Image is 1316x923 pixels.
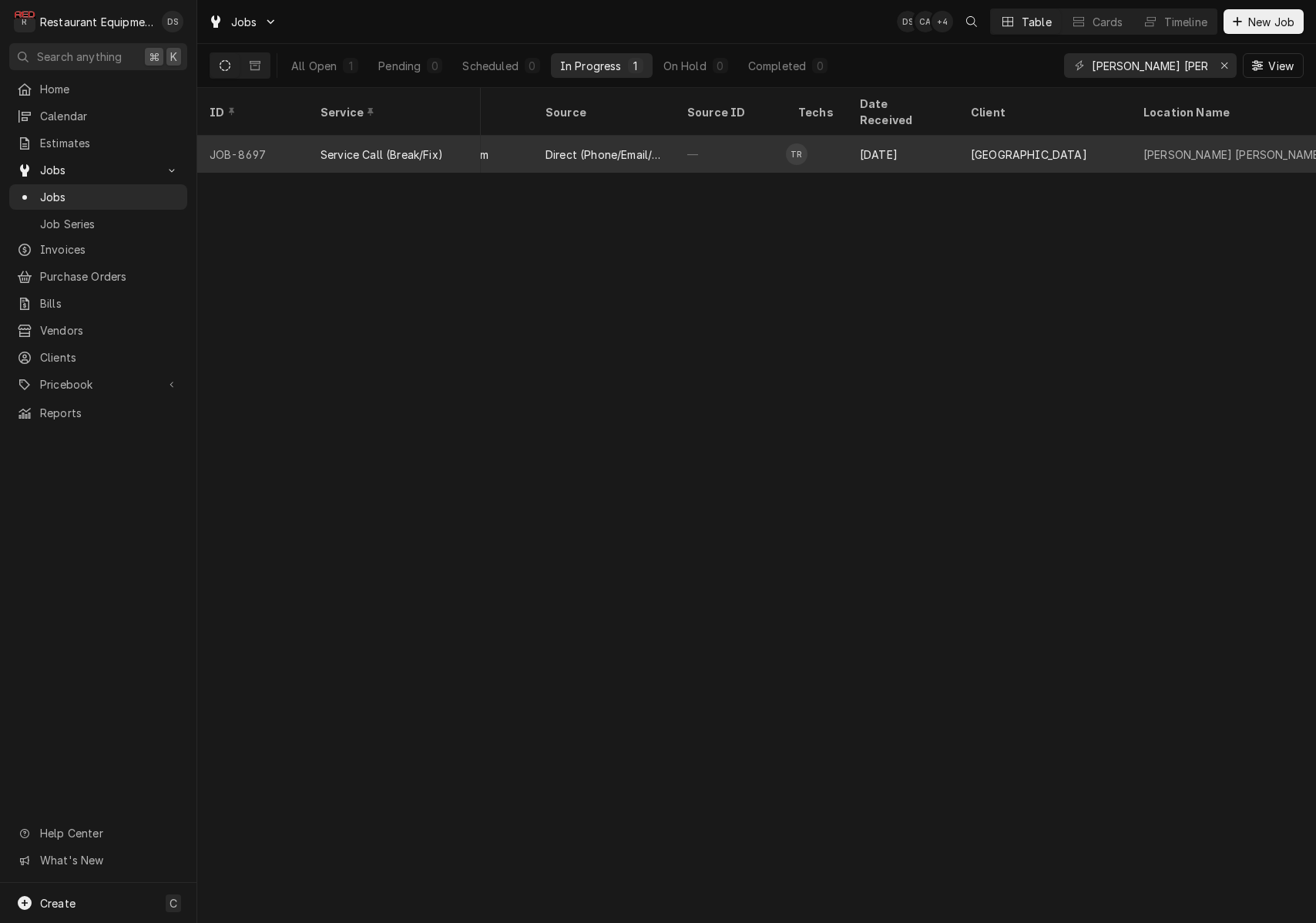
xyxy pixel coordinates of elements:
[40,322,180,339] span: Vendors
[1212,53,1237,78] button: Erase input
[932,11,953,32] div: + 4
[462,58,518,74] div: Scheduled
[9,130,187,156] a: Estimates
[848,136,958,173] div: [DATE]
[40,268,180,285] span: Purchase Orders
[40,108,180,124] span: Calendar
[40,81,180,97] span: Home
[860,96,943,128] div: Date Received
[959,9,984,34] button: Open search
[40,216,180,232] span: Job Series
[40,135,180,151] span: Estimates
[40,405,180,421] span: Reports
[915,11,936,32] div: CA
[321,104,465,120] div: Service
[675,136,786,173] div: —
[162,11,183,32] div: Derek Stewart's Avatar
[40,852,178,868] span: What's New
[1093,14,1123,30] div: Cards
[40,897,76,910] span: Create
[1092,53,1207,78] input: Keyword search
[231,14,257,30] span: Jobs
[798,104,835,120] div: Techs
[9,76,187,102] a: Home
[9,820,187,846] a: Go to Help Center
[149,49,159,65] span: ⌘
[202,9,284,35] a: Go to Jobs
[430,58,439,74] div: 0
[1224,9,1304,34] button: New Job
[897,11,918,32] div: Derek Stewart's Avatar
[663,58,707,74] div: On Hold
[346,58,355,74] div: 1
[9,103,187,129] a: Calendar
[1022,14,1052,30] div: Table
[9,184,187,210] a: Jobs
[197,136,308,173] div: JOB-8697
[40,376,156,392] span: Pricebook
[14,11,35,32] div: R
[14,11,35,32] div: Restaurant Equipment Diagnostics's Avatar
[40,189,180,205] span: Jobs
[37,49,122,65] span: Search anything
[971,104,1116,120] div: Client
[915,11,936,32] div: Chrissy Adams's Avatar
[9,157,187,183] a: Go to Jobs
[170,895,177,911] span: C
[40,162,156,178] span: Jobs
[40,14,153,30] div: Restaurant Equipment Diagnostics
[40,349,180,365] span: Clients
[40,295,180,312] span: Bills
[9,318,187,343] a: Vendors
[1243,53,1304,78] button: View
[291,58,337,74] div: All Open
[546,147,663,163] div: Direct (Phone/Email/etc.)
[1164,14,1207,30] div: Timeline
[9,372,187,397] a: Go to Pricebook
[748,58,806,74] div: Completed
[170,49,177,65] span: K
[528,58,537,74] div: 0
[210,104,293,120] div: ID
[9,400,187,426] a: Reports
[786,143,807,165] div: Thomas Ross's Avatar
[378,58,421,74] div: Pending
[40,241,180,258] span: Invoices
[897,11,918,32] div: DS
[971,147,1087,163] div: [GEOGRAPHIC_DATA]
[9,237,187,262] a: Invoices
[9,847,187,873] a: Go to What's New
[560,58,622,74] div: In Progress
[321,147,443,163] div: Service Call (Break/Fix)
[631,58,640,74] div: 1
[9,345,187,370] a: Clients
[9,264,187,289] a: Purchase Orders
[786,143,807,165] div: TR
[716,58,725,74] div: 0
[162,11,183,32] div: DS
[1245,14,1298,30] span: New Job
[9,43,187,70] button: Search anything⌘K
[1265,58,1297,74] span: View
[546,104,660,120] div: Source
[9,291,187,316] a: Bills
[687,104,770,120] div: Source ID
[9,211,187,237] a: Job Series
[815,58,824,74] div: 0
[40,825,178,841] span: Help Center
